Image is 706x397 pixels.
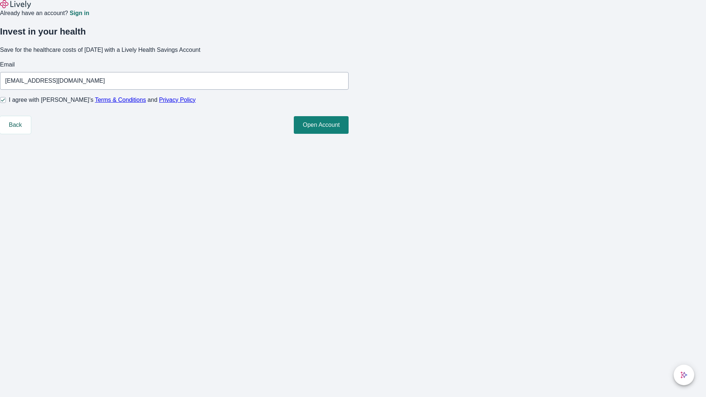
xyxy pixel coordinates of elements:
a: Sign in [69,10,89,16]
span: I agree with [PERSON_NAME]’s and [9,96,196,104]
button: Open Account [294,116,349,134]
svg: Lively AI Assistant [680,371,688,379]
a: Terms & Conditions [95,97,146,103]
button: chat [674,365,694,385]
a: Privacy Policy [159,97,196,103]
